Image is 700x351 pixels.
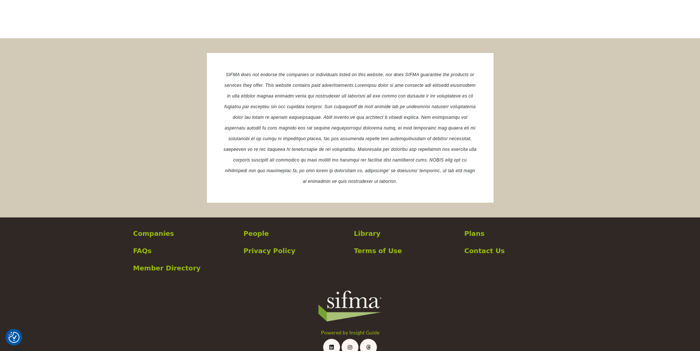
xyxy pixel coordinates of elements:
a: Library [354,228,457,238]
a: Member Directory [133,263,236,273]
img: No Site Logo [317,288,383,324]
a: Plans [464,228,567,238]
a: Companies [133,228,236,238]
a: Powered by Insight Guide [321,329,379,336]
a: Privacy Policy [244,246,346,256]
a: People [244,228,346,238]
img: Revisit consent button [8,332,20,343]
a: FAQs [133,246,236,256]
a: Contact Us [464,246,567,256]
span: SIFMA does not endorse the companies or individuals listed on this website, nor does SIFMA guaran... [225,72,474,88]
button: Consent Preferences [8,332,20,343]
a: Terms of Use [354,246,457,256]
